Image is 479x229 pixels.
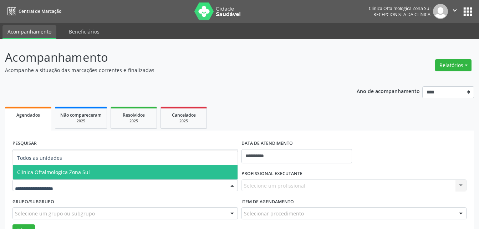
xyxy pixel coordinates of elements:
[123,112,145,118] span: Resolvidos
[244,210,304,217] span: Selecionar procedimento
[5,49,333,66] p: Acompanhamento
[172,112,196,118] span: Cancelados
[2,25,56,39] a: Acompanhamento
[19,8,61,14] span: Central de Marcação
[369,5,430,11] div: Clinica Oftalmologica Zona Sul
[17,169,90,175] span: Clinica Oftalmologica Zona Sul
[166,118,202,124] div: 2025
[435,59,472,71] button: Relatórios
[12,196,54,207] label: Grupo/Subgrupo
[17,154,62,161] span: Todos as unidades
[5,5,61,17] a: Central de Marcação
[241,168,302,179] label: PROFISSIONAL EXECUTANTE
[241,138,293,149] label: DATA DE ATENDIMENTO
[451,6,459,14] i: 
[357,86,420,95] p: Ano de acompanhamento
[116,118,152,124] div: 2025
[64,25,105,38] a: Beneficiários
[12,138,37,149] label: PESQUISAR
[5,66,333,74] p: Acompanhe a situação das marcações correntes e finalizadas
[241,196,294,207] label: Item de agendamento
[433,4,448,19] img: img
[60,112,102,118] span: Não compareceram
[60,118,102,124] div: 2025
[16,112,40,118] span: Agendados
[373,11,430,17] span: Recepcionista da clínica
[462,5,474,18] button: apps
[15,210,95,217] span: Selecione um grupo ou subgrupo
[448,4,462,19] button: 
